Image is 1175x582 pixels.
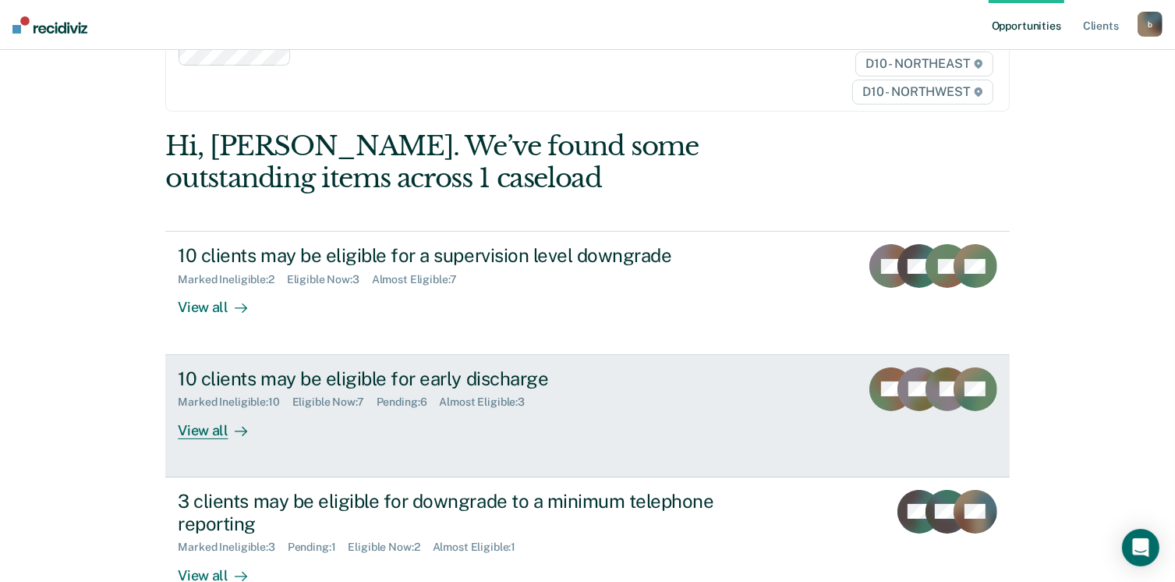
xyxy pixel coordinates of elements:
div: Eligible Now : 7 [292,396,377,409]
div: Eligible Now : 2 [349,541,433,554]
div: Pending : 1 [288,541,349,554]
div: 10 clients may be eligible for early discharge [178,367,725,390]
button: b [1138,12,1163,37]
div: 3 clients may be eligible for downgrade to a minimum telephone reporting [178,490,725,535]
div: Marked Ineligible : 10 [178,396,292,409]
span: D10 - NORTHEAST [855,51,993,76]
a: 10 clients may be eligible for early dischargeMarked Ineligible:10Eligible Now:7Pending:6Almost E... [165,355,1009,477]
div: Marked Ineligible : 2 [178,273,286,286]
span: D10 - NORTHWEST [852,80,993,105]
div: Almost Eligible : 1 [433,541,529,554]
div: View all [178,409,265,439]
div: Pending : 6 [377,396,440,409]
div: Eligible Now : 3 [287,273,372,286]
div: View all [178,286,265,317]
img: Recidiviz [12,16,87,34]
div: Almost Eligible : 7 [372,273,469,286]
div: Hi, [PERSON_NAME]. We’ve found some outstanding items across 1 caseload [165,130,841,194]
div: Almost Eligible : 3 [439,396,537,409]
div: Open Intercom Messenger [1122,529,1159,566]
div: 10 clients may be eligible for a supervision level downgrade [178,244,725,267]
a: 10 clients may be eligible for a supervision level downgradeMarked Ineligible:2Eligible Now:3Almo... [165,231,1009,354]
div: Marked Ineligible : 3 [178,541,287,554]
